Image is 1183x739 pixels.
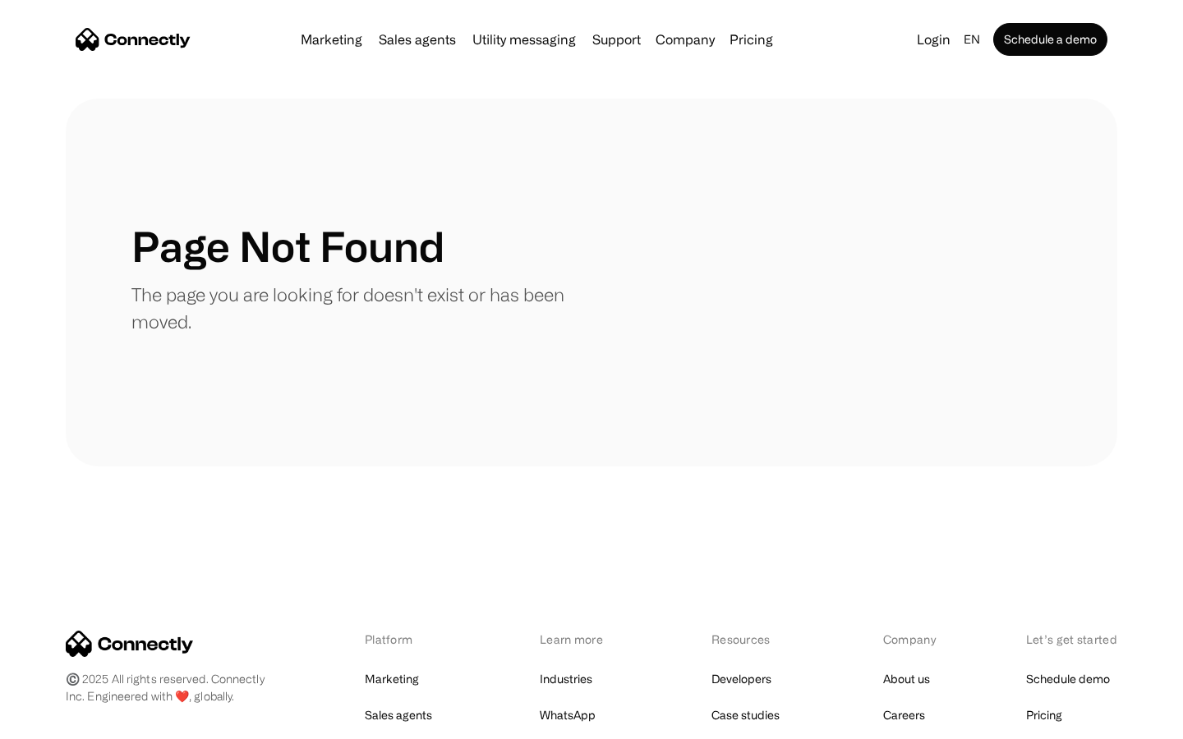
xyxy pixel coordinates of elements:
[586,33,647,46] a: Support
[910,28,957,51] a: Login
[33,710,99,733] ul: Language list
[1026,704,1062,727] a: Pricing
[540,631,626,648] div: Learn more
[656,28,715,51] div: Company
[883,668,930,691] a: About us
[883,704,925,727] a: Careers
[372,33,463,46] a: Sales agents
[131,281,591,335] p: The page you are looking for doesn't exist or has been moved.
[365,704,432,727] a: Sales agents
[365,668,419,691] a: Marketing
[294,33,369,46] a: Marketing
[540,668,592,691] a: Industries
[723,33,780,46] a: Pricing
[883,631,941,648] div: Company
[1026,631,1117,648] div: Let’s get started
[16,709,99,733] aside: Language selected: English
[365,631,454,648] div: Platform
[711,668,771,691] a: Developers
[466,33,582,46] a: Utility messaging
[1026,668,1110,691] a: Schedule demo
[711,704,780,727] a: Case studies
[993,23,1107,56] a: Schedule a demo
[964,28,980,51] div: en
[711,631,798,648] div: Resources
[131,222,444,271] h1: Page Not Found
[540,704,596,727] a: WhatsApp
